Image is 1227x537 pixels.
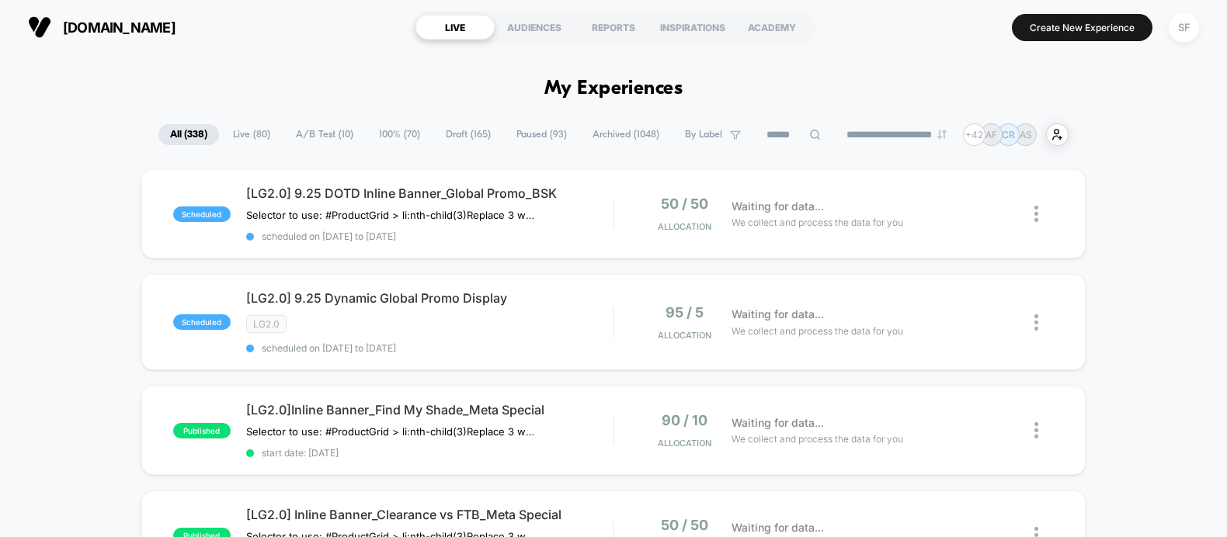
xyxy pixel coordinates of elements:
span: Live ( 80 ) [221,124,282,145]
span: Allocation [658,221,711,232]
span: scheduled [173,314,231,330]
p: CR [1002,129,1015,140]
span: Waiting for data... [732,306,824,323]
span: start date: [DATE] [246,447,613,459]
span: [LG2.0] Inline Banner_Clearance vs FTB_Meta Special [246,507,613,522]
div: AUDIENCES [495,15,574,40]
span: 95 / 5 [666,304,704,320]
span: Selector to use: #ProductGrid > li:nth-child(3)Replace 3 with the block number﻿Copy the widget ID... [246,425,534,438]
span: We collect and process the data for you [732,324,903,338]
button: [DOMAIN_NAME] [23,15,180,40]
span: Allocation [658,330,711,341]
span: published [173,423,231,438]
span: scheduled [173,206,231,222]
span: 90 / 10 [662,412,707,428]
div: LIVE [415,15,495,40]
span: Waiting for data... [732,519,824,536]
div: SF [1169,12,1199,43]
span: By Label [685,129,722,140]
div: ACADEMY [732,15,812,40]
span: We collect and process the data for you [732,215,903,230]
span: 50 / 50 [661,196,708,212]
img: close [1034,314,1038,331]
span: [LG2.0] 9.25 Dynamic Global Promo Display [246,290,613,306]
button: SF [1164,12,1204,43]
img: close [1034,422,1038,438]
span: 50 / 50 [661,517,708,533]
span: [LG2.0] 9.25 DOTD Inline Banner_Global Promo_BSK [246,185,613,201]
span: Archived ( 1048 ) [581,124,671,145]
button: Create New Experience [1012,14,1152,41]
span: Selector to use: #ProductGrid > li:nth-child(3)Replace 3 with the block number﻿Copy the widget ID... [246,209,534,221]
span: [DOMAIN_NAME] [63,19,176,36]
img: end [937,130,947,139]
span: scheduled on [DATE] to [DATE] [246,342,613,354]
img: close [1034,206,1038,222]
span: All ( 338 ) [158,124,219,145]
h1: My Experiences [544,78,683,100]
span: LG2.0 [246,315,287,333]
span: We collect and process the data for you [732,431,903,446]
div: REPORTS [574,15,653,40]
span: Draft ( 165 ) [434,124,502,145]
span: Waiting for data... [732,198,824,215]
div: + 42 [963,123,985,146]
span: Waiting for data... [732,414,824,431]
span: A/B Test ( 10 ) [284,124,365,145]
img: Visually logo [28,16,51,39]
span: Allocation [658,438,711,449]
span: [LG2.0]Inline Banner_Find My Shade_Meta Special [246,402,613,417]
span: scheduled on [DATE] to [DATE] [246,230,613,242]
span: Paused ( 93 ) [505,124,579,145]
p: AS [1020,129,1032,140]
div: INSPIRATIONS [653,15,732,40]
p: AF [985,129,997,140]
span: 100% ( 70 ) [367,124,432,145]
